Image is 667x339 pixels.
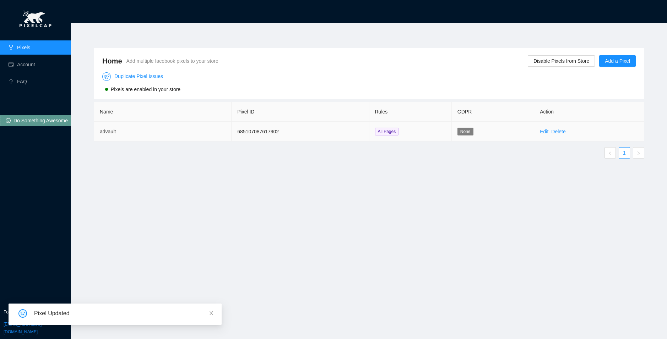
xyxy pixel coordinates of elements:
[17,79,27,84] a: FAQ
[452,102,534,122] th: GDPR
[457,128,473,135] span: None
[369,102,452,122] th: Rules
[636,151,641,155] span: right
[209,311,214,316] span: close
[534,102,644,122] th: Action
[452,122,534,141] td: GDPR
[102,72,111,81] img: Duplicate Pixel Issues
[102,55,122,67] span: Home
[528,55,595,67] button: Disable Pixels from Store
[551,129,565,134] a: Delete
[102,73,163,79] a: Duplicate Pixel Issues
[375,128,399,135] span: All Pages
[4,309,67,316] p: For support please email:
[4,322,42,334] a: [EMAIL_ADDRESS][DOMAIN_NAME]
[533,57,589,65] span: Disable Pixels from Store
[18,309,27,318] span: smile
[369,122,452,141] td: Rules
[633,147,644,159] button: right
[540,129,548,134] a: Edit
[13,117,68,124] span: Do Something Awesome
[619,147,630,159] li: 1
[604,147,616,159] button: left
[94,122,232,141] td: Name
[17,62,35,67] a: Account
[111,87,180,92] span: Pixels are enabled in your store
[15,7,56,32] img: pixel-cap.png
[232,122,369,141] td: Pixel ID
[34,309,213,318] div: Pixel Updated
[17,45,30,50] a: Pixels
[605,57,630,65] span: Add a Pixel
[599,55,636,67] button: Add a Pixel
[6,118,11,124] span: smile
[619,148,630,158] a: 1
[126,57,218,65] span: Add multiple facebook pixels to your store
[604,147,616,159] li: Previous Page
[94,102,232,122] th: Name
[232,102,369,122] th: Pixel ID
[608,151,612,155] span: left
[633,147,644,159] li: Next Page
